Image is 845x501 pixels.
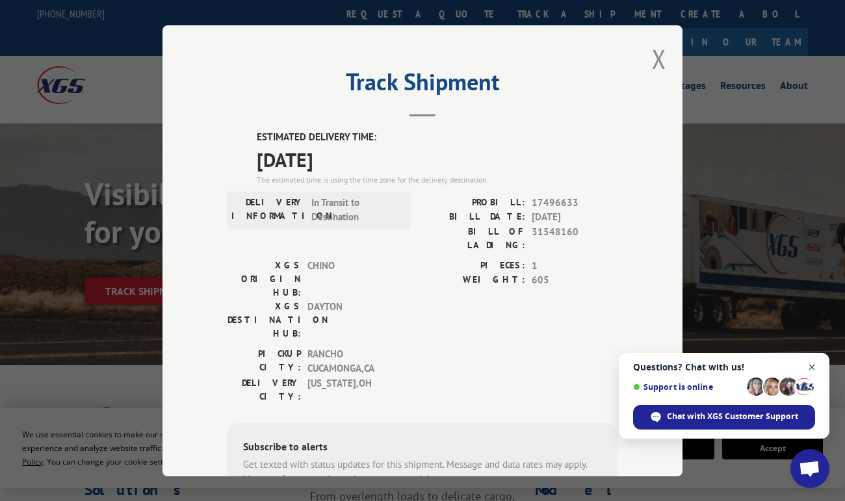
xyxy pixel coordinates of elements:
[307,299,395,340] span: DAYTON
[227,73,617,97] h2: Track Shipment
[667,411,798,422] span: Chat with XGS Customer Support
[231,195,305,224] label: DELIVERY INFORMATION:
[257,173,617,185] div: The estimated time is using the time zone for the delivery destination.
[422,224,525,251] label: BILL OF LADING:
[633,382,742,392] span: Support is online
[227,376,301,403] label: DELIVERY CITY:
[227,299,301,340] label: XGS DESTINATION HUB:
[532,210,617,225] span: [DATE]
[243,457,602,486] div: Get texted with status updates for this shipment. Message and data rates may apply. Message frequ...
[652,42,666,76] button: Close modal
[790,449,829,488] div: Open chat
[311,195,399,224] span: In Transit to Destination
[422,273,525,288] label: WEIGHT:
[307,258,395,299] span: CHINO
[227,258,301,299] label: XGS ORIGIN HUB:
[307,346,395,376] span: RANCHO CUCAMONGA , CA
[532,258,617,273] span: 1
[633,362,815,372] span: Questions? Chat with us!
[422,195,525,210] label: PROBILL:
[633,405,815,430] div: Chat with XGS Customer Support
[532,195,617,210] span: 17496633
[307,376,395,403] span: [US_STATE] , OH
[804,359,820,376] span: Close chat
[243,438,602,457] div: Subscribe to alerts
[532,273,617,288] span: 605
[227,346,301,376] label: PICKUP CITY:
[257,130,617,145] label: ESTIMATED DELIVERY TIME:
[532,224,617,251] span: 31548160
[422,258,525,273] label: PIECES:
[422,210,525,225] label: BILL DATE:
[257,144,617,173] span: [DATE]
